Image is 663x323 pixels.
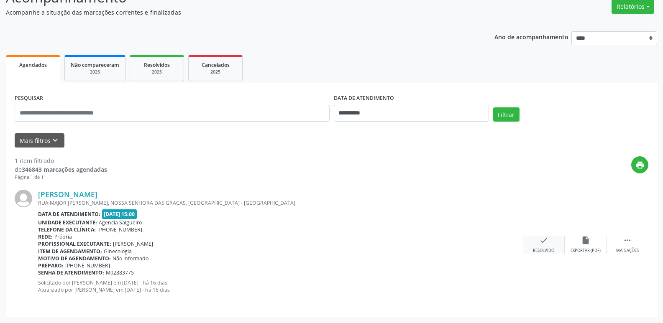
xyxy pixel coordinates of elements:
b: Rede: [38,233,53,240]
a: [PERSON_NAME] [38,190,97,199]
img: img [15,190,32,207]
strong: 346843 marcações agendadas [22,165,107,173]
i: keyboard_arrow_down [51,136,60,145]
span: [DATE] 15:00 [102,209,137,219]
div: Página 1 de 1 [15,174,107,181]
p: Ano de acompanhamento [494,31,568,42]
span: Não compareceram [71,61,119,69]
p: Acompanhe a situação das marcações correntes e finalizadas [6,8,462,17]
div: RUA MAJOR [PERSON_NAME], NOSSA SENHORA DAS GRACAS, [GEOGRAPHIC_DATA] - [GEOGRAPHIC_DATA] [38,199,523,206]
b: Senha de atendimento: [38,269,104,276]
button: print [631,156,648,173]
i: check [539,236,548,245]
b: Profissional executante: [38,240,111,247]
label: DATA DE ATENDIMENTO [334,92,394,105]
p: Solicitado por [PERSON_NAME] em [DATE] - há 16 dias Atualizado por [PERSON_NAME] em [DATE] - há 1... [38,279,523,293]
b: Telefone da clínica: [38,226,96,233]
button: Mais filtroskeyboard_arrow_down [15,133,64,148]
span: Agencia Salgueiro [99,219,142,226]
i: insert_drive_file [581,236,590,245]
div: 1 item filtrado [15,156,107,165]
span: M02883775 [106,269,134,276]
i: print [635,160,645,170]
span: [PHONE_NUMBER] [97,226,142,233]
div: de [15,165,107,174]
b: Data de atendimento: [38,211,100,218]
label: PESQUISAR [15,92,43,105]
b: Preparo: [38,262,64,269]
i:  [623,236,632,245]
button: Filtrar [493,107,520,122]
span: Resolvidos [144,61,170,69]
b: Unidade executante: [38,219,97,226]
b: Item de agendamento: [38,248,102,255]
span: Agendados [19,61,47,69]
b: Motivo de agendamento: [38,255,111,262]
div: Mais ações [616,248,639,254]
span: Cancelados [202,61,230,69]
span: [PHONE_NUMBER] [65,262,110,269]
span: [PERSON_NAME] [113,240,153,247]
div: Exportar (PDF) [571,248,601,254]
div: Resolvido [533,248,554,254]
div: 2025 [71,69,119,75]
div: 2025 [136,69,178,75]
span: Não informado [113,255,148,262]
span: Ginecologia [104,248,132,255]
span: Própria [54,233,72,240]
div: 2025 [195,69,236,75]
